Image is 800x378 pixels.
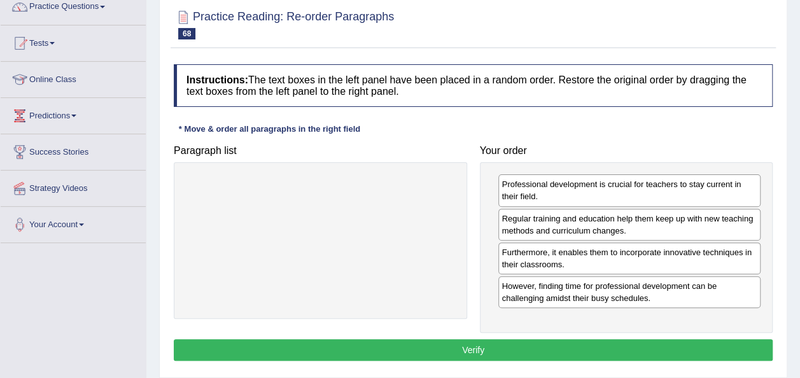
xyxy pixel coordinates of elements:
[174,8,394,39] h2: Practice Reading: Re-order Paragraphs
[1,98,146,130] a: Predictions
[498,276,761,308] div: However, finding time for professional development can be challenging amidst their busy schedules.
[498,174,761,206] div: Professional development is crucial for teachers to stay current in their field.
[1,25,146,57] a: Tests
[174,123,365,135] div: * Move & order all paragraphs in the right field
[1,171,146,202] a: Strategy Videos
[174,64,773,107] h4: The text boxes in the left panel have been placed in a random order. Restore the original order b...
[174,339,773,361] button: Verify
[178,28,195,39] span: 68
[186,74,248,85] b: Instructions:
[1,207,146,239] a: Your Account
[498,242,761,274] div: Furthermore, it enables them to incorporate innovative techniques in their classrooms.
[174,145,467,157] h4: Paragraph list
[1,62,146,94] a: Online Class
[480,145,773,157] h4: Your order
[1,134,146,166] a: Success Stories
[498,209,761,241] div: Regular training and education help them keep up with new teaching methods and curriculum changes.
